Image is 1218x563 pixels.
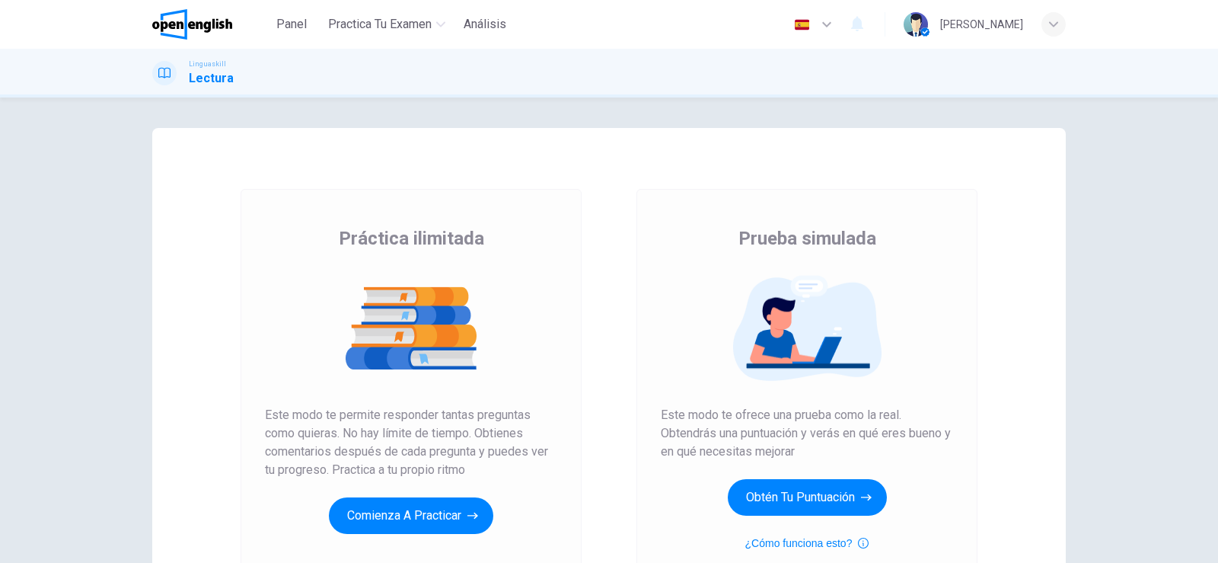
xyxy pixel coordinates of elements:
[189,69,234,88] h1: Lectura
[745,534,869,552] button: ¿Cómo funciona esto?
[738,226,876,251] span: Prueba simulada
[328,15,432,34] span: Practica tu examen
[458,11,512,38] button: Análisis
[322,11,451,38] button: Practica tu examen
[152,9,267,40] a: OpenEnglish logo
[189,59,226,69] span: Linguaskill
[464,15,506,34] span: Análisis
[940,15,1023,34] div: [PERSON_NAME]
[267,11,316,38] button: Panel
[339,226,484,251] span: Práctica ilimitada
[728,479,887,516] button: Obtén tu puntuación
[904,12,928,37] img: Profile picture
[661,406,953,461] span: Este modo te ofrece una prueba como la real. Obtendrás una puntuación y verás en qué eres bueno y...
[329,497,493,534] button: Comienza a practicar
[792,19,811,30] img: es
[265,406,557,479] span: Este modo te permite responder tantas preguntas como quieras. No hay límite de tiempo. Obtienes c...
[276,15,307,34] span: Panel
[152,9,232,40] img: OpenEnglish logo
